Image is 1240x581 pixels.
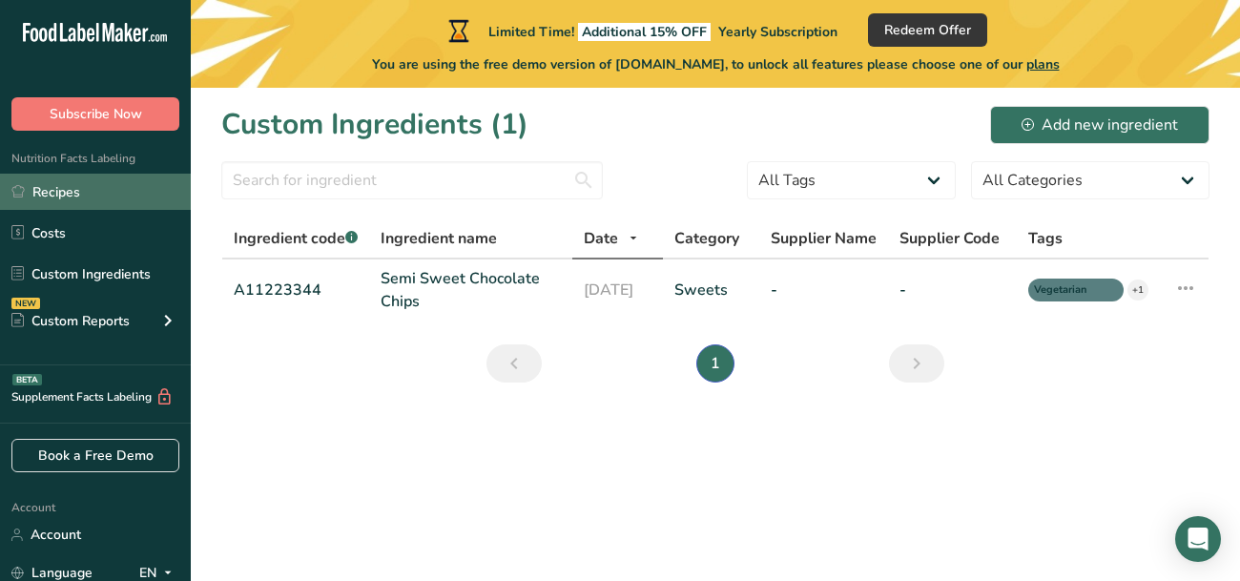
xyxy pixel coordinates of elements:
span: Vegetarian [1034,282,1101,299]
span: Redeem Offer [884,20,971,40]
button: Add new ingredient [990,106,1209,144]
a: Semi Sweet Chocolate Chips [381,267,561,313]
a: - [899,279,1005,301]
a: Next [889,344,944,383]
div: Add new ingredient [1022,114,1178,136]
span: Category [674,227,739,250]
input: Search for ingredient [221,161,603,199]
a: Previous [486,344,542,383]
a: Book a Free Demo [11,439,179,472]
h1: Custom Ingredients (1) [221,103,528,146]
a: A11223344 [234,279,358,301]
span: Supplier Code [899,227,1000,250]
a: - [771,279,877,301]
span: Ingredient name [381,227,497,250]
div: Open Intercom Messenger [1175,516,1221,562]
span: Additional 15% OFF [578,23,711,41]
span: Yearly Subscription [718,23,837,41]
span: You are using the free demo version of [DOMAIN_NAME], to unlock all features please choose one of... [372,54,1060,74]
div: Limited Time! [444,19,837,42]
div: Custom Reports [11,311,130,331]
div: NEW [11,298,40,309]
span: Ingredient code [234,228,358,249]
span: plans [1026,55,1060,73]
a: Sweets [674,279,747,301]
a: [DATE] [584,279,651,301]
div: BETA [12,374,42,385]
span: Subscribe Now [50,104,142,124]
span: Tags [1028,227,1063,250]
span: Date [584,227,618,250]
button: Redeem Offer [868,13,987,47]
div: +1 [1127,280,1148,301]
button: Subscribe Now [11,97,179,131]
span: Supplier Name [771,227,877,250]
